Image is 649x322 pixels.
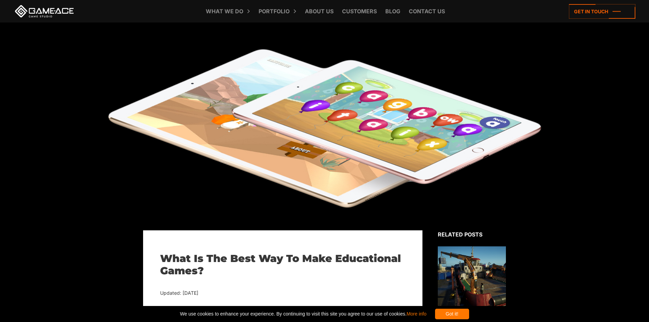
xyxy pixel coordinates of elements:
a: More info [406,311,426,317]
img: Related [438,246,506,309]
div: Updated: [DATE] [160,289,405,297]
div: Got it! [435,309,469,319]
span: We use cookies to enhance your experience. By continuing to visit this site you agree to our use ... [180,309,426,319]
div: Related posts [438,230,506,239]
a: Get in touch [569,4,635,19]
h1: What Is The Best Way To Make Educational Games? [160,252,405,277]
